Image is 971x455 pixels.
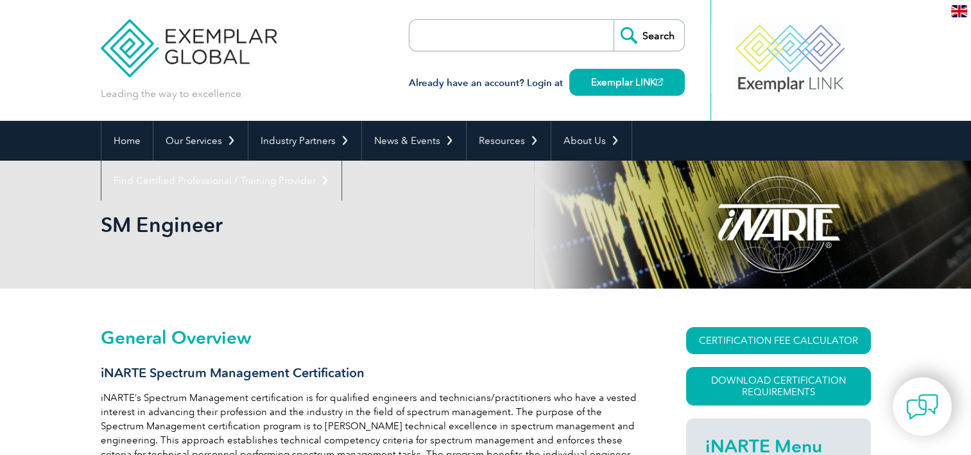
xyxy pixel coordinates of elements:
a: Find Certified Professional / Training Provider [101,161,341,201]
p: Leading the way to excellence [101,87,241,101]
h3: iNARTE Spectrum Management Certification [101,365,640,381]
a: Our Services [153,121,248,161]
a: Exemplar LINK [569,69,685,96]
a: Industry Partners [248,121,361,161]
img: en [951,5,967,17]
img: open_square.png [656,78,663,85]
h1: SM Engineer [101,212,594,237]
a: Download Certification Requirements [686,367,871,406]
a: Home [101,121,153,161]
a: News & Events [362,121,466,161]
a: CERTIFICATION FEE CALCULATOR [686,327,871,354]
a: About Us [551,121,632,161]
a: Resources [467,121,551,161]
h3: Already have an account? Login at [409,75,685,91]
h2: General Overview [101,327,640,348]
input: Search [614,20,684,51]
img: contact-chat.png [906,391,938,423]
